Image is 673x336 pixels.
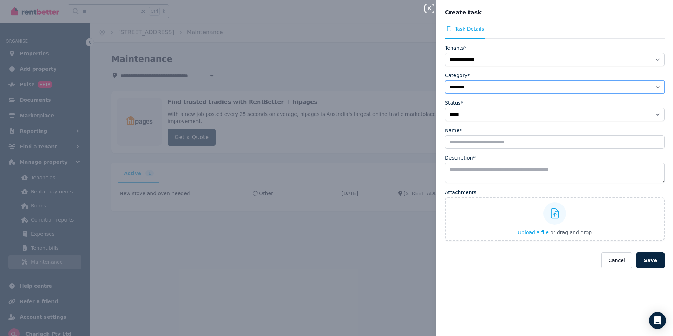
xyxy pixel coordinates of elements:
span: Task Details [455,25,484,32]
button: Save [636,252,665,268]
span: or drag and drop [550,230,592,235]
span: Upload a file [518,230,549,235]
label: Tenants* [445,44,466,51]
div: Open Intercom Messenger [649,312,666,329]
button: Upload a file or drag and drop [518,229,592,236]
label: Status* [445,99,463,106]
label: Name* [445,127,462,134]
button: Cancel [601,252,632,268]
label: Attachments [445,189,476,196]
nav: Tabs [445,25,665,39]
label: Description* [445,154,476,161]
label: Category* [445,72,470,79]
span: Create task [445,8,482,17]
